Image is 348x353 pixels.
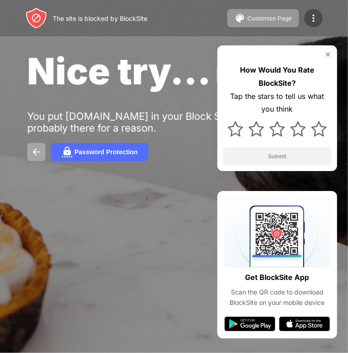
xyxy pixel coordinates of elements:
button: Submit [223,147,332,166]
div: Password Protection [74,148,137,156]
img: star.svg [228,121,243,137]
img: rate-us-close.svg [324,51,332,58]
img: back.svg [31,147,42,157]
img: menu-icon.svg [308,13,319,24]
div: Tap the stars to tell us what you think [223,90,332,116]
img: pallet.svg [235,13,245,24]
div: How Would You Rate BlockSite? [223,64,332,90]
span: Nice try... [27,49,211,93]
img: star.svg [270,121,285,137]
button: Customize Page [227,9,299,27]
button: Password Protection [51,143,148,161]
img: star.svg [311,121,327,137]
img: star.svg [249,121,264,137]
div: Scan the QR code to download BlockSite on your mobile device [225,287,330,308]
div: Get BlockSite App [245,271,309,284]
div: You put [DOMAIN_NAME] in your Block Sites list. It’s probably there for a reason. [27,110,308,134]
img: header-logo.svg [25,7,47,29]
img: star.svg [290,121,306,137]
img: password.svg [62,147,73,157]
div: The site is blocked by BlockSite [53,15,147,22]
img: app-store.svg [279,317,330,331]
img: qrcode.svg [225,198,330,267]
div: Customize Page [247,15,292,22]
img: google-play.svg [225,317,275,331]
